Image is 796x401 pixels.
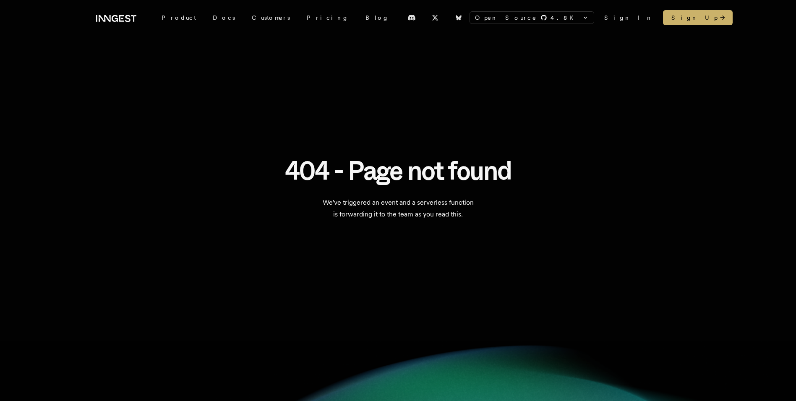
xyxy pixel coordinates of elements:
a: Sign Up [663,10,733,25]
a: Customers [243,10,298,25]
div: Product [153,10,204,25]
span: Open Source [475,13,537,22]
a: Blog [357,10,397,25]
a: Docs [204,10,243,25]
a: Bluesky [449,11,468,24]
a: Sign In [604,13,653,22]
a: Pricing [298,10,357,25]
a: Discord [402,11,421,24]
a: X [426,11,444,24]
span: 4.8 K [551,13,579,22]
p: We've triggered an event and a serverless function is forwarding it to the team as you read this. [277,197,519,220]
h1: 404 - Page not found [285,156,512,185]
